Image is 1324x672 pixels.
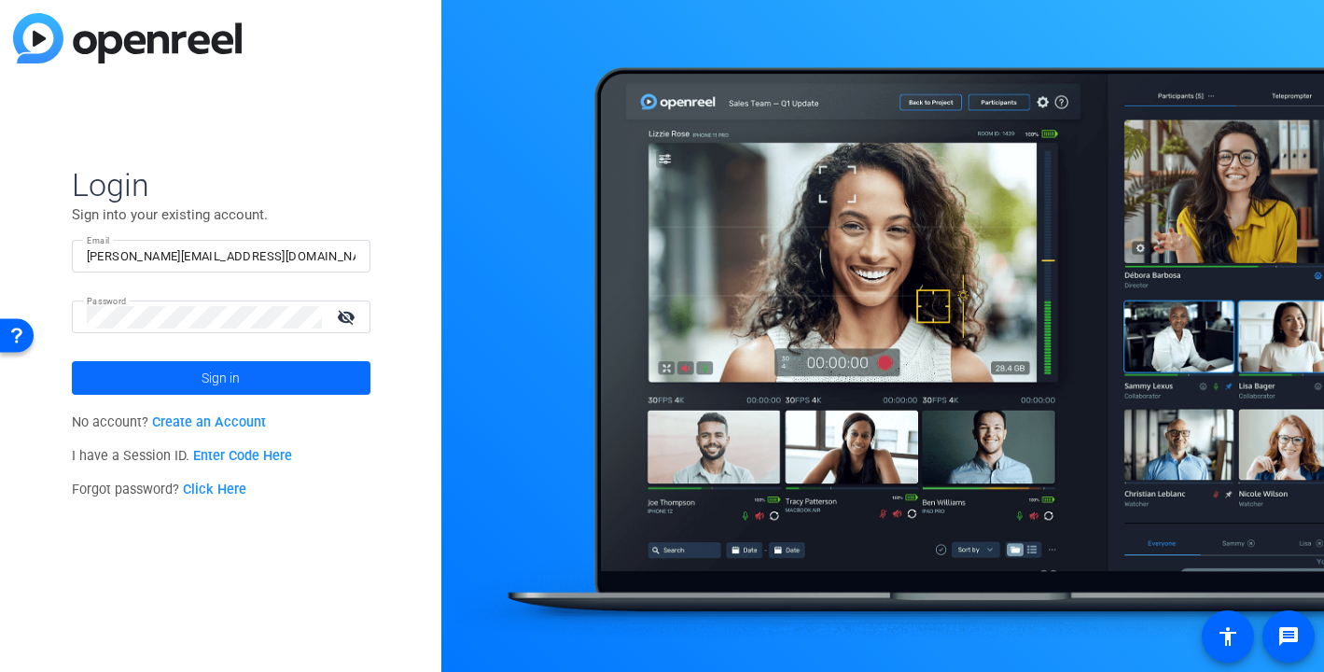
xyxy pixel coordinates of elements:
[72,414,267,430] span: No account?
[72,204,370,225] p: Sign into your existing account.
[72,361,370,395] button: Sign in
[152,414,266,430] a: Create an Account
[1277,625,1300,648] mat-icon: message
[183,482,246,497] a: Click Here
[72,448,293,464] span: I have a Session ID.
[87,296,127,306] mat-label: Password
[87,245,355,268] input: Enter Email Address
[1217,625,1239,648] mat-icon: accessibility
[202,355,240,401] span: Sign in
[193,448,292,464] a: Enter Code Here
[326,303,370,330] mat-icon: visibility_off
[72,482,247,497] span: Forgot password?
[72,165,370,204] span: Login
[13,13,242,63] img: blue-gradient.svg
[87,235,110,245] mat-label: Email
